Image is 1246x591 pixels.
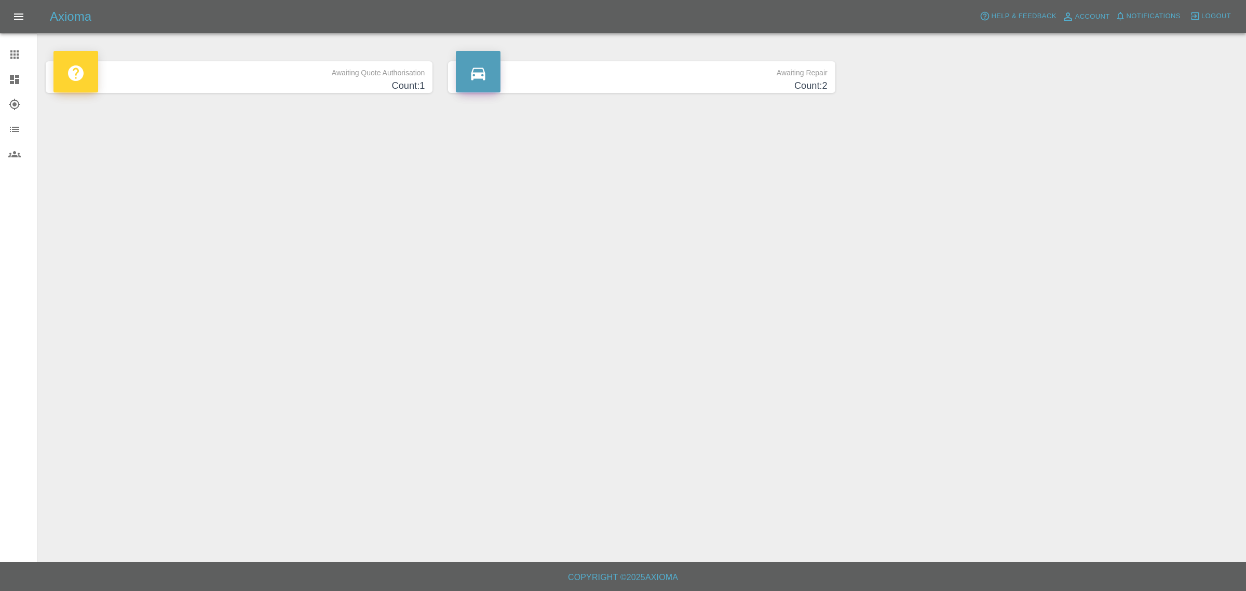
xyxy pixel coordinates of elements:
[977,8,1059,24] button: Help & Feedback
[8,570,1238,585] h6: Copyright © 2025 Axioma
[53,61,425,79] p: Awaiting Quote Authorisation
[1127,10,1181,22] span: Notifications
[50,8,91,25] h5: Axioma
[46,61,432,93] a: Awaiting Quote AuthorisationCount:1
[1201,10,1231,22] span: Logout
[991,10,1056,22] span: Help & Feedback
[456,79,827,93] h4: Count: 2
[1059,8,1113,25] a: Account
[456,61,827,79] p: Awaiting Repair
[1113,8,1183,24] button: Notifications
[6,4,31,29] button: Open drawer
[53,79,425,93] h4: Count: 1
[448,61,835,93] a: Awaiting RepairCount:2
[1075,11,1110,23] span: Account
[1187,8,1234,24] button: Logout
